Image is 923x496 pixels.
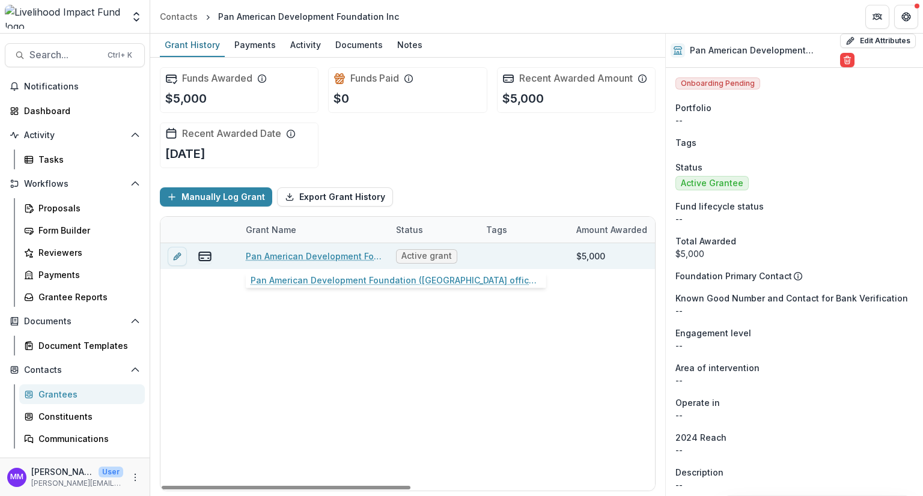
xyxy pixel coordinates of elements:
span: Onboarding Pending [675,77,760,89]
a: Reviewers [19,243,145,262]
div: Grant Name [239,217,389,243]
a: Form Builder [19,220,145,240]
a: Dashboard [5,101,145,121]
div: Tags [479,217,569,243]
h2: Recent Awarded Amount [519,73,633,84]
a: Grantee Reports [19,287,145,307]
div: Grantees [38,388,135,401]
div: Activity [285,36,326,53]
a: Payments [230,34,281,57]
button: Partners [865,5,889,29]
a: Communications [19,429,145,449]
span: Activity [24,130,126,141]
div: Constituents [38,410,135,423]
div: Communications [38,432,135,445]
span: Workflows [24,179,126,189]
a: Contacts [155,8,203,25]
a: Document Templates [19,336,145,355]
p: $0 [334,89,349,107]
button: Open Documents [5,312,145,331]
p: [PERSON_NAME][EMAIL_ADDRESS][DOMAIN_NAME] [31,478,123,489]
span: Known Good Number and Contact for Bank Verification [675,292,908,304]
span: Contacts [24,365,126,375]
button: edit [168,247,187,266]
a: Constituents [19,407,145,426]
div: Status [389,217,479,243]
button: Search... [5,43,145,67]
a: Notes [392,34,427,57]
a: Documents [331,34,388,57]
button: Open Contacts [5,360,145,380]
span: Area of intervention [675,361,760,374]
button: Delete [840,53,854,67]
div: Payments [230,36,281,53]
div: Reviewers [38,246,135,259]
div: Tasks [38,153,135,166]
button: Export Grant History [277,187,393,207]
span: Engagement level [675,327,751,339]
div: Tags [479,223,514,236]
p: -- [675,444,913,456]
div: Notes [392,36,427,53]
p: -- [675,213,913,225]
button: Open Activity [5,126,145,145]
nav: breadcrumb [155,8,404,25]
div: Proposals [38,202,135,214]
div: Grantee Reports [38,291,135,303]
span: Status [675,161,702,174]
a: Payments [19,265,145,285]
div: Amount Awarded [569,217,659,243]
span: Documents [24,316,126,327]
div: Grant History [160,36,225,53]
p: -- [675,339,913,352]
p: $5,000 [165,89,207,107]
span: Active Grantee [681,178,743,189]
button: Get Help [894,5,918,29]
div: Miriam Mwangi [10,473,23,481]
a: Grantees [19,384,145,404]
div: Grant Name [239,223,303,236]
p: -- [675,374,913,387]
button: Edit Attributes [840,34,916,48]
div: Dashboard [24,104,135,117]
span: Tags [675,136,696,149]
div: Payments [38,268,135,281]
button: Open Workflows [5,174,145,193]
button: view-payments [198,249,212,264]
a: Pan American Development Foundation ([GEOGRAPHIC_DATA] office) - 2025 Thank you [PERSON_NAME][GEO... [246,250,382,262]
h2: Pan American Development Foundation Inc [690,46,835,56]
button: Manually Log Grant [160,187,272,207]
div: Pan American Development Foundation Inc [218,10,399,23]
a: Proposals [19,198,145,218]
div: Ctrl + K [105,49,135,62]
div: Form Builder [38,224,135,237]
button: Open Data & Reporting [5,453,145,473]
div: $5,000 [675,247,913,260]
span: Notifications [24,82,140,92]
div: Status [389,223,430,236]
a: Grant History [160,34,225,57]
span: Total Awarded [675,235,736,247]
span: Operate in [675,396,720,409]
p: User [99,467,123,477]
p: Foundation Primary Contact [675,270,792,282]
span: Fund lifecycle status [675,200,764,213]
p: [DATE] [165,145,206,163]
div: Contacts [160,10,198,23]
p: [PERSON_NAME] [31,465,94,478]
h2: Funds Paid [350,73,399,84]
span: 2024 Reach [675,431,727,444]
span: Search... [29,49,100,61]
button: Notifications [5,77,145,96]
div: $5,000 [576,250,605,262]
p: $5,000 [502,89,544,107]
p: -- [675,114,913,127]
img: Livelihood Impact Fund logo [5,5,123,29]
div: Documents [331,36,388,53]
p: -- [675,304,913,317]
span: Portfolio [675,101,711,114]
a: Activity [285,34,326,57]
